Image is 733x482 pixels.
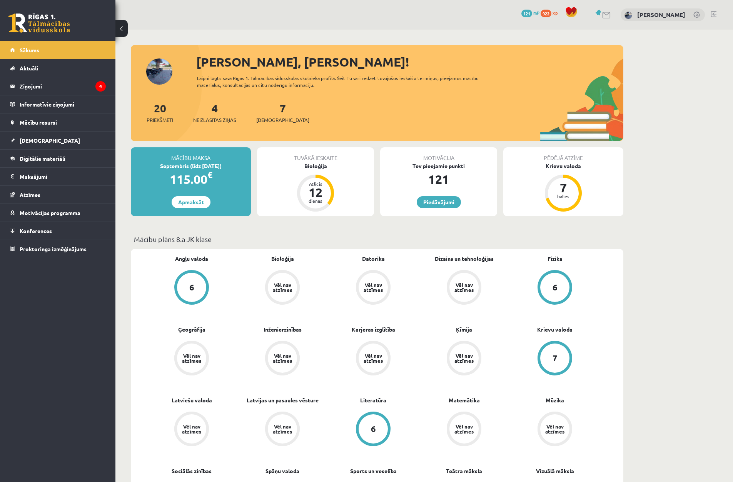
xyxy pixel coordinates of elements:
a: Vēl nav atzīmes [419,270,509,306]
div: Mācību maksa [131,147,251,162]
div: 7 [553,354,558,362]
span: Mācību resursi [20,119,57,126]
a: Vēl nav atzīmes [146,341,237,377]
a: Latviešu valoda [172,396,212,404]
a: Ziņojumi4 [10,77,106,95]
a: 922 xp [541,10,561,16]
div: Bioloģija [257,162,374,170]
span: Neizlasītās ziņas [193,116,236,124]
a: 121 mP [521,10,539,16]
a: Krievu valoda 7 balles [503,162,623,213]
a: Literatūra [360,396,386,404]
div: [PERSON_NAME], [PERSON_NAME]! [196,53,623,71]
div: Motivācija [380,147,497,162]
span: xp [553,10,558,16]
div: Krievu valoda [503,162,623,170]
span: € [207,169,212,180]
div: Vēl nav atzīmes [453,353,475,363]
div: Pēdējā atzīme [503,147,623,162]
div: 7 [552,182,575,194]
div: 115.00 [131,170,251,188]
a: Ķīmija [456,325,472,334]
div: Vēl nav atzīmes [544,424,566,434]
a: Mācību resursi [10,113,106,131]
a: Vēl nav atzīmes [237,341,328,377]
span: Priekšmeti [147,116,173,124]
div: Tev pieejamie punkti [380,162,497,170]
div: balles [552,194,575,198]
legend: Informatīvie ziņojumi [20,95,106,113]
a: 7 [509,341,600,377]
a: Motivācijas programma [10,204,106,222]
a: 7[DEMOGRAPHIC_DATA] [256,101,309,124]
div: Septembris (līdz [DATE]) [131,162,251,170]
a: Maksājumi [10,168,106,185]
a: Karjeras izglītība [352,325,395,334]
div: 12 [304,186,327,198]
div: dienas [304,198,327,203]
a: Spāņu valoda [265,467,299,475]
a: 6 [509,270,600,306]
a: Bioloģija [271,255,294,263]
a: Rīgas 1. Tālmācības vidusskola [8,13,70,33]
div: Atlicis [304,182,327,186]
p: Mācību plāns 8.a JK klase [134,234,620,244]
span: mP [533,10,539,16]
span: 121 [521,10,532,17]
img: Endijs Laizāns [624,12,632,19]
a: Atzīmes [10,186,106,203]
div: 6 [553,283,558,292]
div: Tuvākā ieskaite [257,147,374,162]
a: Vēl nav atzīmes [328,270,419,306]
a: Sports un veselība [350,467,397,475]
div: 6 [189,283,194,292]
a: Vēl nav atzīmes [146,412,237,448]
span: [DEMOGRAPHIC_DATA] [256,116,309,124]
div: Vēl nav atzīmes [181,353,202,363]
a: 4Neizlasītās ziņas [193,101,236,124]
a: 6 [146,270,237,306]
a: Fizika [548,255,563,263]
a: Vēl nav atzīmes [419,341,509,377]
a: Angļu valoda [175,255,208,263]
span: Proktoringa izmēģinājums [20,245,87,252]
a: [DEMOGRAPHIC_DATA] [10,132,106,149]
div: Vēl nav atzīmes [453,424,475,434]
div: Vēl nav atzīmes [272,353,293,363]
a: 6 [328,412,419,448]
a: Vēl nav atzīmes [237,270,328,306]
a: Teātra māksla [446,467,482,475]
a: Digitālie materiāli [10,150,106,167]
div: 6 [371,425,376,433]
a: Krievu valoda [537,325,573,334]
span: Konferences [20,227,52,234]
a: Aktuāli [10,59,106,77]
a: Latvijas un pasaules vēsture [247,396,319,404]
span: Motivācijas programma [20,209,80,216]
span: [DEMOGRAPHIC_DATA] [20,137,80,144]
span: Aktuāli [20,65,38,72]
a: Mūzika [546,396,564,404]
a: Bioloģija Atlicis 12 dienas [257,162,374,213]
a: Proktoringa izmēģinājums [10,240,106,258]
a: Matemātika [449,396,480,404]
a: Sociālās zinības [172,467,212,475]
div: Vēl nav atzīmes [181,424,202,434]
a: Vēl nav atzīmes [419,412,509,448]
a: [PERSON_NAME] [637,11,685,18]
a: Vēl nav atzīmes [237,412,328,448]
a: Dizains un tehnoloģijas [435,255,494,263]
a: Vizuālā māksla [536,467,574,475]
span: Atzīmes [20,191,40,198]
div: Vēl nav atzīmes [362,353,384,363]
span: Digitālie materiāli [20,155,65,162]
a: Sākums [10,41,106,59]
span: Sākums [20,47,39,53]
a: Apmaksāt [172,196,210,208]
div: Laipni lūgts savā Rīgas 1. Tālmācības vidusskolas skolnieka profilā. Šeit Tu vari redzēt tuvojošo... [197,75,493,88]
a: Datorika [362,255,385,263]
a: Ģeogrāfija [178,325,205,334]
a: Vēl nav atzīmes [509,412,600,448]
i: 4 [95,81,106,92]
legend: Maksājumi [20,168,106,185]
